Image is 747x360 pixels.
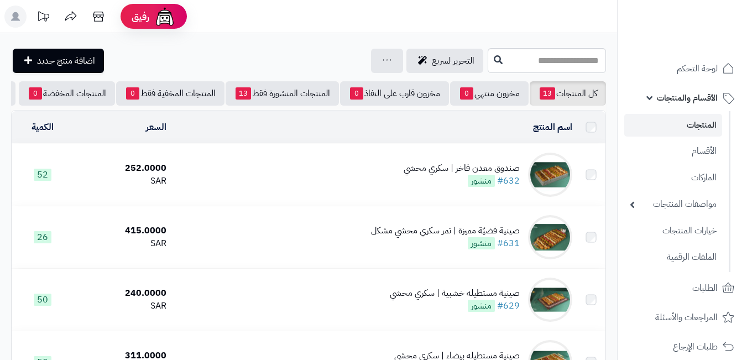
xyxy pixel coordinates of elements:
[371,225,520,237] div: صينية فضيّة مميزة | تمر سكري محشي مشكل
[78,162,166,175] div: 252.0000
[78,287,166,300] div: 240.0000
[624,246,722,269] a: الملفات الرقمية
[468,175,495,187] span: منشور
[132,10,149,23] span: رفيق
[154,6,176,28] img: ai-face.png
[468,237,495,249] span: منشور
[29,6,57,30] a: تحديثات المنصة
[34,231,51,243] span: 26
[497,299,520,312] a: #629
[226,81,339,106] a: المنتجات المنشورة فقط13
[34,169,51,181] span: 52
[406,49,483,73] a: التحرير لسريع
[540,87,555,100] span: 13
[624,139,722,163] a: الأقسام
[460,87,473,100] span: 0
[78,175,166,187] div: SAR
[692,280,718,296] span: الطلبات
[673,339,718,354] span: طلبات الإرجاع
[468,300,495,312] span: منشور
[29,87,42,100] span: 0
[32,121,54,134] a: الكمية
[624,333,740,360] a: طلبات الإرجاع
[236,87,251,100] span: 13
[37,54,95,67] span: اضافة منتج جديد
[497,237,520,250] a: #631
[19,81,115,106] a: المنتجات المخفضة0
[146,121,166,134] a: السعر
[657,90,718,106] span: الأقسام والمنتجات
[126,87,139,100] span: 0
[450,81,529,106] a: مخزون منتهي0
[624,304,740,331] a: المراجعات والأسئلة
[528,278,572,322] img: صينية مستطيله خشبية | سكري محشي
[432,54,474,67] span: التحرير لسريع
[13,49,104,73] a: اضافة منتج جديد
[624,219,722,243] a: خيارات المنتجات
[350,87,363,100] span: 0
[78,225,166,237] div: 415.0000
[78,237,166,250] div: SAR
[624,114,722,137] a: المنتجات
[533,121,572,134] a: اسم المنتج
[497,174,520,187] a: #632
[624,166,722,190] a: الماركات
[655,310,718,325] span: المراجعات والأسئلة
[116,81,224,106] a: المنتجات المخفية فقط0
[78,300,166,312] div: SAR
[677,61,718,76] span: لوحة التحكم
[34,294,51,306] span: 50
[624,275,740,301] a: الطلبات
[528,215,572,259] img: صينية فضيّة مميزة | تمر سكري محشي مشكل
[530,81,606,106] a: كل المنتجات13
[624,192,722,216] a: مواصفات المنتجات
[340,81,449,106] a: مخزون قارب على النفاذ0
[672,30,736,53] img: logo-2.png
[624,55,740,82] a: لوحة التحكم
[390,287,520,300] div: صينية مستطيله خشبية | سكري محشي
[528,153,572,197] img: صندوق معدن فاخر | سكري محشي
[404,162,520,175] div: صندوق معدن فاخر | سكري محشي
